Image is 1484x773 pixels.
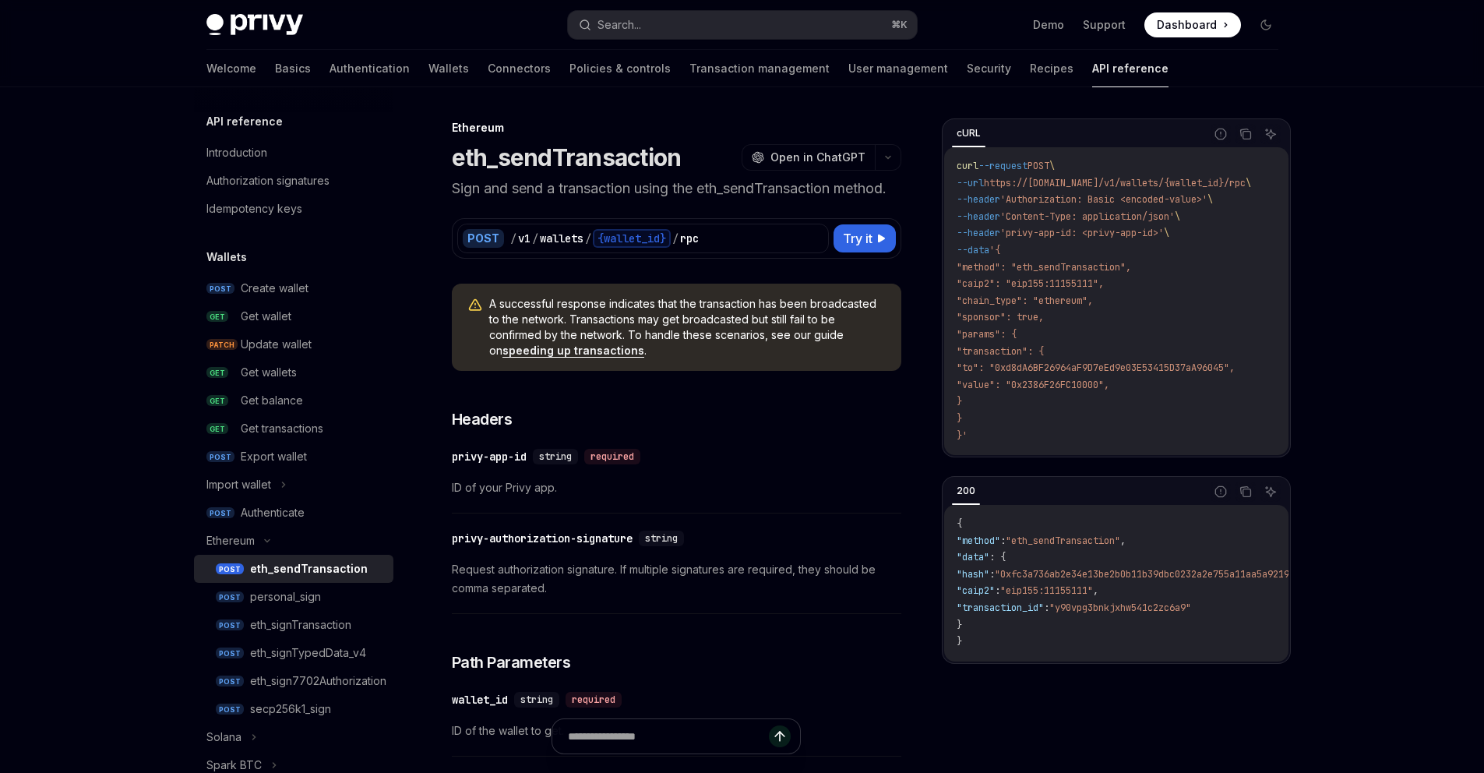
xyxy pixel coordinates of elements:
[1260,482,1281,502] button: Ask AI
[216,648,244,659] span: POST
[194,499,393,527] a: POSTAuthenticate
[206,171,330,190] div: Authorization signatures
[250,616,351,634] div: eth_signTransaction
[488,50,551,87] a: Connectors
[194,555,393,583] a: POSTeth_sendTransaction
[989,244,1000,256] span: '{
[467,298,483,313] svg: Warning
[206,199,302,218] div: Idempotency keys
[194,415,393,443] a: GETGet transactions
[645,532,678,545] span: string
[1006,535,1120,547] span: "eth_sendTransaction"
[206,531,255,550] div: Ethereum
[770,150,865,165] span: Open in ChatGPT
[1044,602,1049,614] span: :
[1093,584,1098,597] span: ,
[452,531,633,546] div: privy-authorization-signature
[568,11,917,39] button: Search...⌘K
[489,296,886,358] span: A successful response indicates that the transaction has been broadcasted to the network. Transac...
[1049,602,1191,614] span: "y90vpg3bnkjxhw541c2zc6a9"
[241,279,308,298] div: Create wallet
[957,584,995,597] span: "caip2"
[510,231,516,246] div: /
[1246,177,1251,189] span: \
[848,50,948,87] a: User management
[540,231,583,246] div: wallets
[206,311,228,323] span: GET
[206,248,247,266] h5: Wallets
[843,229,872,248] span: Try it
[1157,17,1217,33] span: Dashboard
[452,143,682,171] h1: eth_sendTransaction
[520,694,553,706] span: string
[957,328,1017,341] span: "params": {
[452,449,527,464] div: privy-app-id
[275,50,311,87] a: Basics
[206,728,241,747] div: Solana
[206,451,234,463] span: POST
[957,429,968,442] span: }'
[1175,210,1180,223] span: \
[250,700,331,718] div: secp256k1_sign
[957,277,1104,290] span: "caip2": "eip155:11155111",
[957,227,1000,239] span: --header
[957,160,978,172] span: curl
[967,50,1011,87] a: Security
[194,639,393,667] a: POSTeth_signTypedData_v4
[957,551,989,563] span: "data"
[452,651,571,673] span: Path Parameters
[206,367,228,379] span: GET
[952,482,980,500] div: 200
[241,307,291,326] div: Get wallet
[194,274,393,302] a: POSTCreate wallet
[566,692,622,708] div: required
[1092,50,1169,87] a: API reference
[957,517,962,530] span: {
[1000,227,1164,239] span: 'privy-app-id: <privy-app-id>'
[989,568,995,581] span: :
[593,229,671,248] div: {wallet_id}
[241,503,305,522] div: Authenticate
[1083,17,1126,33] a: Support
[194,583,393,611] a: POSTpersonal_sign
[241,363,297,382] div: Get wallets
[1211,482,1231,502] button: Report incorrect code
[216,619,244,631] span: POST
[585,231,591,246] div: /
[1235,124,1256,144] button: Copy the contents from the code block
[194,695,393,723] a: POSTsecp256k1_sign
[194,667,393,695] a: POSTeth_sign7702Authorization
[1120,535,1126,547] span: ,
[957,395,962,408] span: }
[957,244,989,256] span: --data
[957,379,1109,391] span: "value": "0x2386F26FC10000",
[194,611,393,639] a: POSTeth_signTransaction
[216,563,244,575] span: POST
[532,231,538,246] div: /
[1164,227,1169,239] span: \
[1028,160,1049,172] span: POST
[194,302,393,330] a: GETGet wallet
[206,112,283,131] h5: API reference
[891,19,908,31] span: ⌘ K
[250,559,368,578] div: eth_sendTransaction
[206,395,228,407] span: GET
[502,344,644,358] a: speeding up transactions
[452,120,901,136] div: Ethereum
[680,231,699,246] div: rpc
[194,358,393,386] a: GETGet wallets
[206,507,234,519] span: POST
[241,419,323,438] div: Get transactions
[978,160,1028,172] span: --request
[957,568,989,581] span: "hash"
[452,178,901,199] p: Sign and send a transaction using the eth_sendTransaction method.
[452,408,513,430] span: Headers
[194,167,393,195] a: Authorization signatures
[194,443,393,471] a: POSTExport wallet
[957,295,1093,307] span: "chain_type": "ethereum",
[957,210,1000,223] span: --header
[216,591,244,603] span: POST
[1235,482,1256,502] button: Copy the contents from the code block
[995,568,1366,581] span: "0xfc3a736ab2e34e13be2b0b11b39dbc0232a2e755a11aa5a9219890d3b2c6c7d8"
[1260,124,1281,144] button: Ask AI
